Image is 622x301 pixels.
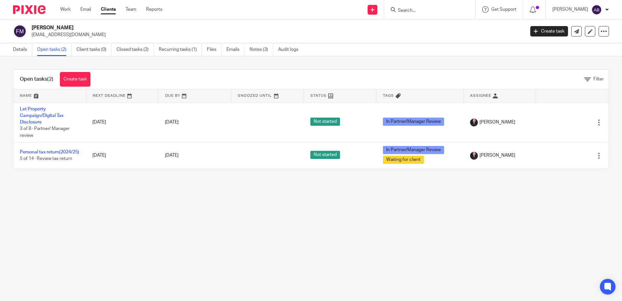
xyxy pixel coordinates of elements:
[146,6,162,13] a: Reports
[76,43,112,56] a: Client tasks (0)
[383,146,444,154] span: In Partner/Manager Review
[20,127,70,138] span: 3 of 8 · Partner/ Manager review
[165,120,179,124] span: [DATE]
[60,6,71,13] a: Work
[383,94,394,97] span: Tags
[101,6,116,13] a: Clients
[47,77,53,82] span: (2)
[13,24,27,38] img: svg%3E
[37,43,72,56] a: Open tasks (2)
[552,6,588,13] p: [PERSON_NAME]
[310,118,340,126] span: Not started
[480,119,515,125] span: [PERSON_NAME]
[20,150,79,154] a: Personal tax return(2024/25)
[20,157,72,161] span: 5 of 14 · Review tax return
[310,151,340,159] span: Not started
[20,76,53,83] h1: Open tasks
[310,94,327,97] span: Status
[530,26,568,36] a: Create task
[278,43,303,56] a: Audit logs
[32,32,521,38] p: [EMAIL_ADDRESS][DOMAIN_NAME]
[250,43,273,56] a: Notes (3)
[383,156,424,164] span: Waiting for client
[226,43,245,56] a: Emails
[86,102,158,142] td: [DATE]
[80,6,91,13] a: Email
[591,5,602,15] img: svg%3E
[165,153,179,158] span: [DATE]
[20,107,63,125] a: Let Property Campaign/Digital Tax Disclosure
[593,77,604,81] span: Filter
[13,5,46,14] img: Pixie
[13,43,32,56] a: Details
[207,43,222,56] a: Files
[126,6,136,13] a: Team
[470,119,478,126] img: MicrosoftTeams-image.jfif
[86,142,158,169] td: [DATE]
[383,118,444,126] span: In Partner/Manager Review
[480,152,515,159] span: [PERSON_NAME]
[32,24,423,31] h2: [PERSON_NAME]
[159,43,202,56] a: Recurring tasks (1)
[491,7,516,12] span: Get Support
[238,94,272,97] span: Snoozed Until
[60,72,90,87] a: Create task
[116,43,154,56] a: Closed tasks (2)
[470,152,478,160] img: MicrosoftTeams-image.jfif
[397,8,456,14] input: Search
